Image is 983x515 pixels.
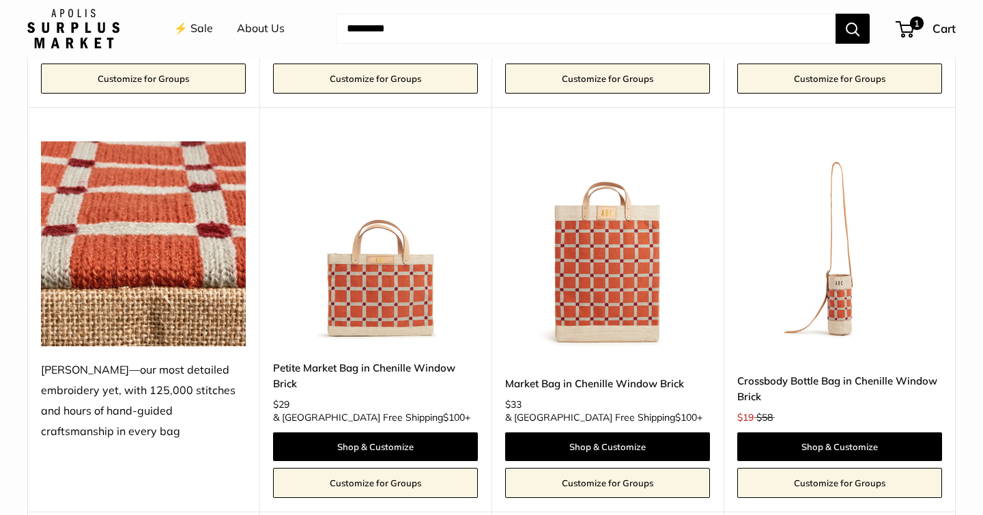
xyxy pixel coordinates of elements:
[505,398,522,410] span: $33
[505,413,702,422] span: & [GEOGRAPHIC_DATA] Free Shipping +
[174,18,213,39] a: ⚡️ Sale
[41,141,246,346] img: Chenille—our most detailed embroidery yet, with 125,000 stitches and hours of hand-guided craftsm...
[737,141,942,346] a: Crossbody Bottle Bag in Chenille Window BrickCrossbody Bottle Bag in Chenille Window Brick
[41,360,246,442] div: [PERSON_NAME]—our most detailed embroidery yet, with 125,000 stitches and hours of hand-guided cr...
[505,64,710,94] a: Customize for Groups
[505,468,710,498] a: Customize for Groups
[737,64,942,94] a: Customize for Groups
[836,14,870,44] button: Search
[443,411,465,423] span: $100
[675,411,697,423] span: $100
[756,411,773,423] span: $58
[273,64,478,94] a: Customize for Groups
[237,18,285,39] a: About Us
[27,9,119,48] img: Apolis: Surplus Market
[273,360,478,392] a: Petite Market Bag in Chenille Window Brick
[505,141,710,346] img: Market Bag in Chenille Window Brick
[897,18,956,40] a: 1 Cart
[737,432,942,461] a: Shop & Customize
[273,141,478,346] a: Petite Market Bag in Chenille Window BrickPetite Market Bag in Chenille Window Brick
[505,141,710,346] a: Market Bag in Chenille Window BrickMarket Bag in Chenille Window Brick
[737,411,754,423] span: $19
[737,141,942,346] img: Crossbody Bottle Bag in Chenille Window Brick
[505,432,710,461] a: Shop & Customize
[273,468,478,498] a: Customize for Groups
[41,64,246,94] a: Customize for Groups
[505,376,710,391] a: Market Bag in Chenille Window Brick
[932,21,956,36] span: Cart
[910,16,924,30] span: 1
[273,141,478,346] img: Petite Market Bag in Chenille Window Brick
[737,373,942,405] a: Crossbody Bottle Bag in Chenille Window Brick
[737,468,942,498] a: Customize for Groups
[273,413,470,422] span: & [GEOGRAPHIC_DATA] Free Shipping +
[336,14,836,44] input: Search...
[273,432,478,461] a: Shop & Customize
[273,398,289,410] span: $29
